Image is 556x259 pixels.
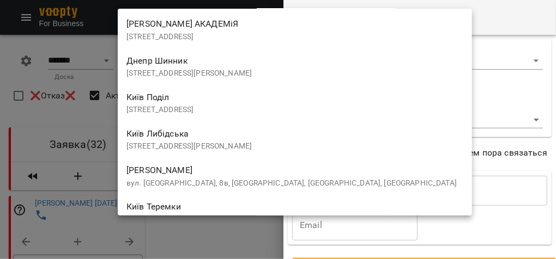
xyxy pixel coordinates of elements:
[126,32,463,42] p: [STREET_ADDRESS]
[126,178,463,189] p: вул. [GEOGRAPHIC_DATA], 8в, [GEOGRAPHIC_DATA], [GEOGRAPHIC_DATA], [GEOGRAPHIC_DATA]
[126,128,189,139] span: Київ Либідська
[126,201,181,212] span: Київ Теремки
[126,141,463,152] p: [STREET_ADDRESS][PERSON_NAME]
[126,18,238,29] span: [PERSON_NAME] АКАДЕМіЯ
[126,214,463,225] p: [STREET_ADDRESS]
[126,55,188,66] span: Днепр Шинник
[126,165,192,175] span: [PERSON_NAME]
[126,92,169,102] span: Київ Поділ
[126,104,463,115] p: [STREET_ADDRESS]
[126,68,463,79] p: [STREET_ADDRESS][PERSON_NAME]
